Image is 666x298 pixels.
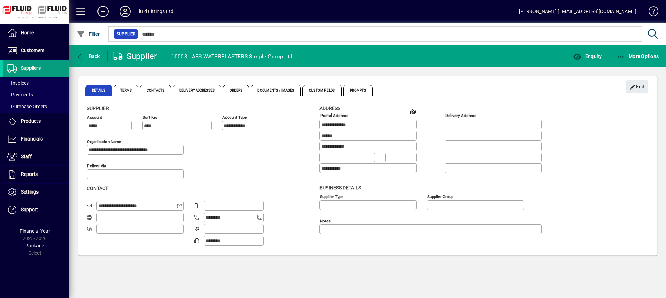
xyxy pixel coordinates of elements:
[3,24,69,42] a: Home
[7,92,33,97] span: Payments
[77,31,100,37] span: Filter
[21,30,34,35] span: Home
[171,51,293,62] div: 10003 - AES WATERBLASTERS Simple Group Ltd
[113,51,157,62] div: Supplier
[3,184,69,201] a: Settings
[519,6,637,17] div: [PERSON_NAME] [EMAIL_ADDRESS][DOMAIN_NAME]
[25,243,44,248] span: Package
[3,42,69,59] a: Customers
[173,85,221,96] span: Delivery Addresses
[143,115,157,120] mat-label: Sort key
[75,50,102,62] button: Back
[21,207,38,212] span: Support
[3,89,69,101] a: Payments
[319,105,340,111] span: Address
[87,139,121,144] mat-label: Organisation name
[319,185,361,190] span: Business details
[223,85,249,96] span: Orders
[87,186,108,191] span: Contact
[21,48,44,53] span: Customers
[643,1,657,24] a: Knowledge Base
[3,166,69,183] a: Reports
[251,85,301,96] span: Documents / Images
[21,154,32,159] span: Staff
[7,80,29,86] span: Invoices
[140,85,171,96] span: Contacts
[571,50,604,62] button: Enquiry
[615,50,661,62] button: More Options
[407,106,418,117] a: View on map
[114,5,136,18] button: Profile
[87,163,106,168] mat-label: Deliver via
[20,228,50,234] span: Financial Year
[427,194,453,199] mat-label: Supplier group
[3,77,69,89] a: Invoices
[114,85,139,96] span: Terms
[69,50,108,62] app-page-header-button: Back
[21,118,41,124] span: Products
[21,189,39,195] span: Settings
[573,53,602,59] span: Enquiry
[3,201,69,219] a: Support
[320,218,331,223] mat-label: Notes
[7,104,47,109] span: Purchase Orders
[626,80,648,93] button: Edit
[77,53,100,59] span: Back
[3,148,69,165] a: Staff
[117,31,135,37] span: Supplier
[3,101,69,112] a: Purchase Orders
[21,171,38,177] span: Reports
[3,113,69,130] a: Products
[320,194,343,199] mat-label: Supplier type
[85,85,112,96] span: Details
[302,85,341,96] span: Custom Fields
[75,28,102,40] button: Filter
[222,115,247,120] mat-label: Account Type
[21,136,43,142] span: Financials
[630,81,645,93] span: Edit
[87,115,102,120] mat-label: Account
[87,105,109,111] span: Supplier
[617,53,659,59] span: More Options
[92,5,114,18] button: Add
[21,65,41,71] span: Suppliers
[136,6,173,17] div: Fluid Fittings Ltd
[3,130,69,148] a: Financials
[343,85,373,96] span: Prompts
